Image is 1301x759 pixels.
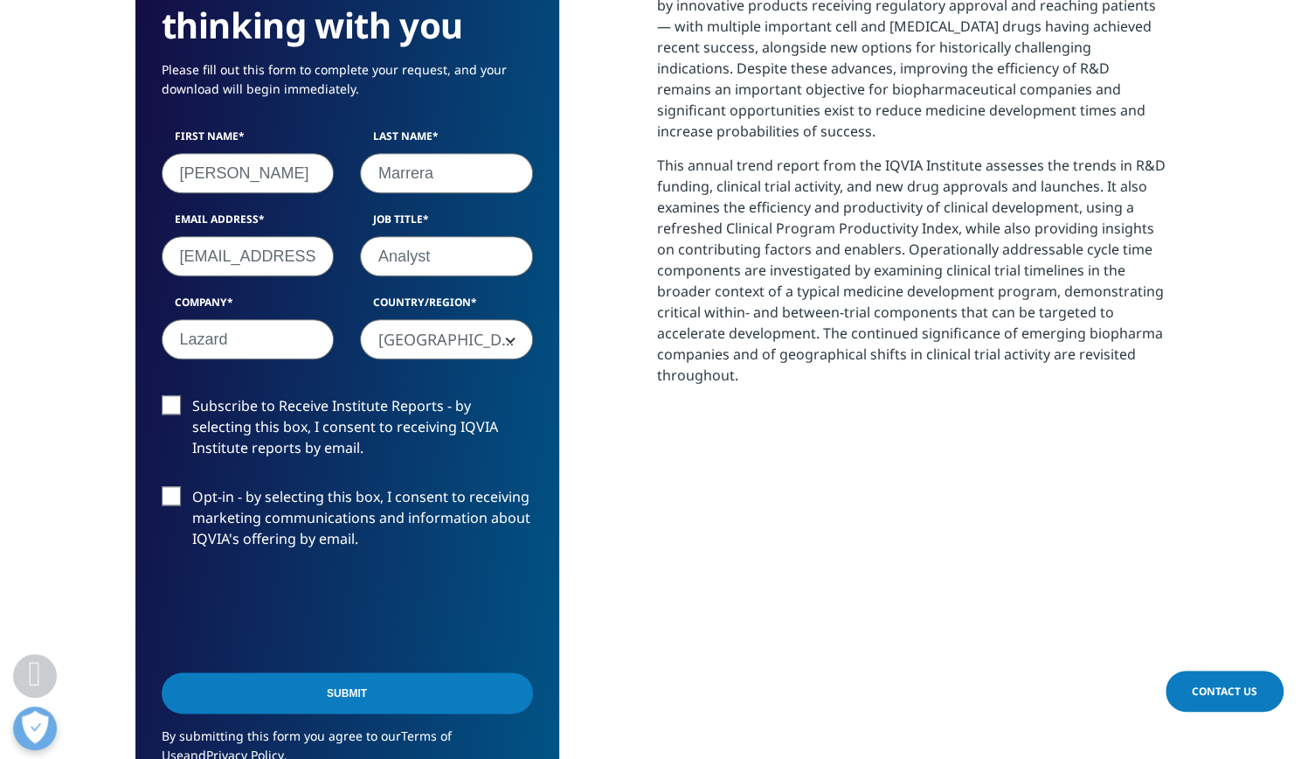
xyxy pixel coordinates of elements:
[162,129,335,153] label: First Name
[360,129,533,153] label: Last Name
[13,707,57,750] button: Open Preferences
[360,212,533,236] label: Job Title
[361,320,532,360] span: United States
[360,319,533,359] span: United States
[162,295,335,319] label: Company
[360,295,533,319] label: Country/Region
[1192,684,1257,699] span: Contact Us
[162,486,533,559] label: Opt-in - by selecting this box, I consent to receiving marketing communications and information a...
[162,672,533,714] input: Submit
[162,212,335,236] label: Email Address
[162,395,533,468] label: Subscribe to Receive Institute Reports - by selecting this box, I consent to receiving IQVIA Inst...
[162,60,533,112] p: Please fill out this form to complete your request, and your download will begin immediately.
[657,155,1166,399] p: This annual trend report from the IQVIA Institute assesses the trends in R&D funding, clinical tr...
[162,577,427,645] iframe: reCAPTCHA
[1166,671,1284,712] a: Contact Us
